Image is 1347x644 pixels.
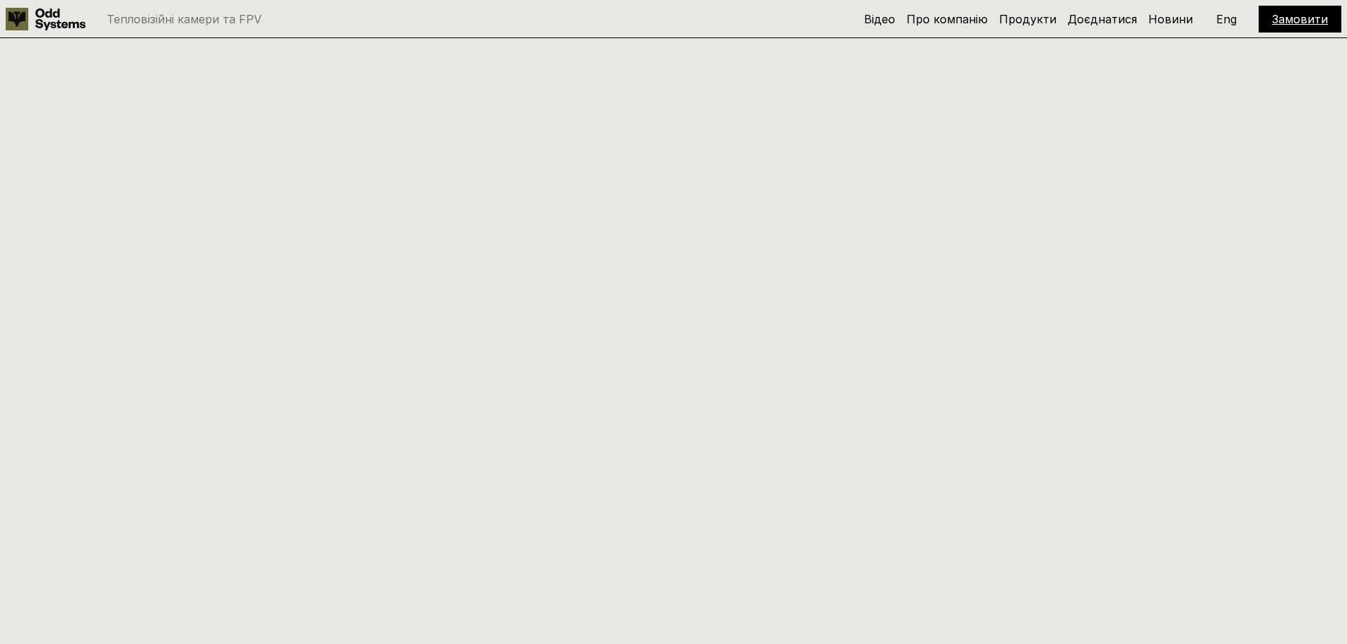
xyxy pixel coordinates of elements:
[864,12,895,26] a: Відео
[906,12,988,26] a: Про компанію
[1272,12,1328,26] a: Замовити
[1216,13,1237,25] p: Eng
[1148,12,1193,26] a: Новини
[999,12,1056,26] a: Продукти
[107,13,262,25] p: Тепловізійні камери та FPV
[1068,12,1137,26] a: Доєднатися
